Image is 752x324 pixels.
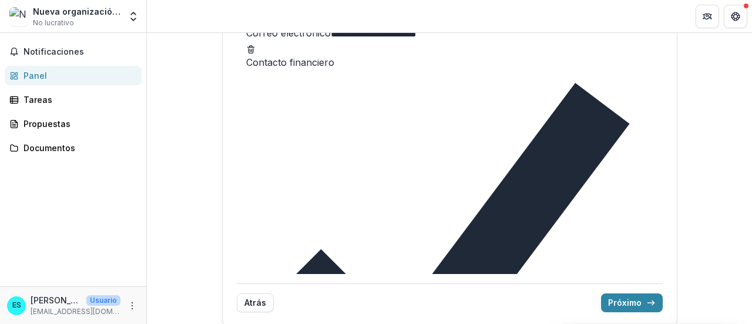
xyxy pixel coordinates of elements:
font: Usuario [90,296,117,305]
button: Obtener ayuda [724,5,747,28]
a: Panel [5,66,142,85]
a: Tareas [5,90,142,109]
font: No lucrativo [33,18,74,27]
button: Más [125,299,139,313]
font: Contacto financiero [246,56,334,68]
button: Atrás [237,293,274,312]
a: Propuestas [5,114,142,133]
font: Panel [23,71,47,81]
button: Fogonadura [696,5,719,28]
font: Próximo [608,298,642,308]
font: Atrás [244,298,266,308]
font: [EMAIL_ADDRESS][DOMAIN_NAME] [31,307,150,316]
button: Próximo [601,293,663,312]
font: Tareas [23,95,52,105]
div: Eva Sánchez [12,302,21,309]
button: Conmutador de entidades abiertas [125,5,142,28]
a: Documentos [5,138,142,158]
font: [PERSON_NAME] [31,295,98,305]
font: Notificaciones [23,46,84,56]
font: ES [12,300,21,309]
font: Propuestas [23,119,70,129]
button: Notificaciones [5,42,142,61]
img: Nueva organización sin fines de lucro [9,7,28,26]
font: Nueva organización sin fines de lucro [33,6,193,16]
button: Eliminar miembro del equipo [246,41,256,55]
font: Documentos [23,143,75,153]
font: Correo electrónico [246,27,331,39]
